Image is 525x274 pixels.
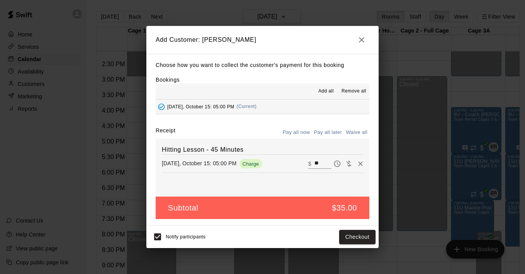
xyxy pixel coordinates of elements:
h5: $35.00 [332,203,357,213]
p: Choose how you want to collect the customer's payment for this booking [156,60,369,70]
span: Pay later [331,160,343,166]
button: Added - Collect Payment [156,101,167,113]
label: Bookings [156,77,180,83]
button: Pay all now [281,127,312,139]
h5: Subtotal [168,203,198,213]
h2: Add Customer: [PERSON_NAME] [146,26,379,54]
button: Remove all [338,85,369,98]
button: Added - Collect Payment[DATE], October 15: 05:00 PM(Current) [156,99,369,114]
span: [DATE], October 15: 05:00 PM [167,104,234,109]
span: (Current) [237,104,257,109]
p: $ [308,160,311,168]
span: Notify participants [166,235,206,240]
span: Charge [239,161,262,167]
h6: Hitting Lesson - 45 Minutes [162,145,363,155]
button: Waive all [344,127,369,139]
button: Checkout [339,230,376,244]
button: Pay all later [312,127,344,139]
button: Add all [314,85,338,98]
p: [DATE], October 15: 05:00 PM [162,159,237,167]
span: Remove all [341,87,366,95]
label: Receipt [156,127,175,139]
button: Remove [355,158,366,170]
span: Waive payment [343,160,355,166]
span: Add all [318,87,334,95]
